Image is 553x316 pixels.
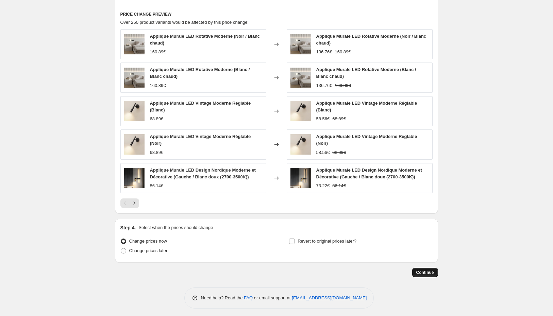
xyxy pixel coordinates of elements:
strike: 68.89€ [332,116,346,122]
span: Applique Murale LED Vintage Moderne Réglable (Noir) [150,134,251,146]
img: applique-murale-led1_80x.png [124,134,145,155]
div: 136.76€ [316,82,332,89]
span: Need help? Read the [201,295,244,300]
div: 160.89€ [150,82,166,89]
span: or email support at [253,295,292,300]
div: 68.89€ [150,149,164,156]
span: Applique Murale LED Rotative Moderne (Blanc / Blanc chaud) [316,67,416,79]
img: S7eeaa845240844b28ae7dcddfe62862bT_80x.webp [124,68,145,88]
img: 8_c7ebb706-cf0a-4fe6-a985-4a15b39ba527_80x.png [290,168,311,188]
span: Applique Murale LED Rotative Moderne (Noir / Blanc chaud) [316,34,426,46]
div: 58.56€ [316,149,330,156]
strike: 160.89€ [335,49,351,55]
h2: Step 4. [120,224,136,231]
img: S7eeaa845240844b28ae7dcddfe62862bT_80x.webp [290,34,311,54]
div: 68.89€ [150,116,164,122]
span: Applique Murale LED Rotative Moderne (Noir / Blanc chaud) [150,34,260,46]
img: 8_c7ebb706-cf0a-4fe6-a985-4a15b39ba527_80x.png [124,168,145,188]
div: 73.22€ [316,182,330,189]
span: Applique Murale LED Vintage Moderne Réglable (Blanc) [316,101,417,112]
span: Over 250 product variants would be affected by this price change: [120,20,249,25]
h6: PRICE CHANGE PREVIEW [120,12,433,17]
span: Continue [416,270,434,275]
button: Next [130,198,139,208]
span: Change prices now [129,239,167,244]
span: Applique Murale LED Vintage Moderne Réglable (Blanc) [150,101,251,112]
p: Select when the prices should change [138,224,213,231]
button: Continue [412,268,438,277]
span: Applique Murale LED Rotative Moderne (Blanc / Blanc chaud) [150,67,250,79]
div: 136.76€ [316,49,332,55]
span: Revert to original prices later? [298,239,356,244]
span: Applique Murale LED Vintage Moderne Réglable (Noir) [316,134,417,146]
strike: 68.89€ [332,149,346,156]
span: Change prices later [129,248,168,253]
img: S7eeaa845240844b28ae7dcddfe62862bT_80x.webp [124,34,145,54]
img: applique-murale-led1_80x.png [124,101,145,121]
div: 86.14€ [150,182,164,189]
strike: 160.89€ [335,82,351,89]
img: S7eeaa845240844b28ae7dcddfe62862bT_80x.webp [290,68,311,88]
div: 58.56€ [316,116,330,122]
strike: 86.14€ [332,182,346,189]
a: FAQ [244,295,253,300]
nav: Pagination [120,198,139,208]
span: Applique Murale LED Design Nordique Moderne et Décorative (Gauche / Blanc doux (2700-3500K)) [316,168,422,179]
div: 160.89€ [150,49,166,55]
img: applique-murale-led1_80x.png [290,101,311,121]
img: applique-murale-led1_80x.png [290,134,311,155]
span: Applique Murale LED Design Nordique Moderne et Décorative (Gauche / Blanc doux (2700-3500K)) [150,168,256,179]
a: [EMAIL_ADDRESS][DOMAIN_NAME] [292,295,367,300]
